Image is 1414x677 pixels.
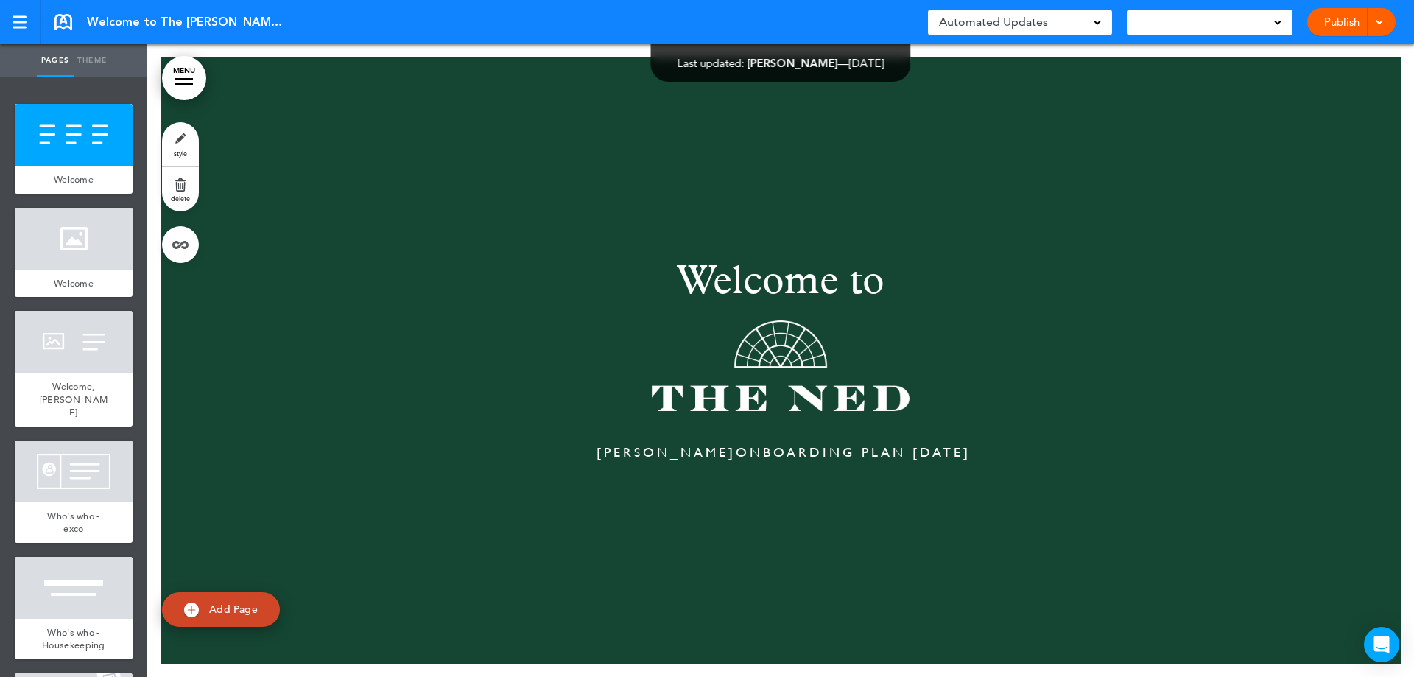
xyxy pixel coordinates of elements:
span: Welcome to [677,265,884,306]
a: Welcome [15,166,133,194]
span: ONBOARDING PLAN [DATE] [736,444,971,460]
span: Who's who - Housekeeping [42,626,105,652]
a: MENU [162,56,206,100]
span: Welcome [54,173,94,186]
a: Publish [1318,8,1365,36]
div: Open Intercom Messenger [1364,627,1399,662]
span: Welcome to The [PERSON_NAME], [PERSON_NAME] [87,14,286,30]
span: [PERSON_NAME] [597,444,736,460]
span: delete [171,194,190,203]
a: Welcome [15,270,133,298]
a: style [162,122,199,166]
span: Welcome, [PERSON_NAME] [40,380,108,418]
img: add.svg [184,603,199,617]
img: 1703765338980.png [652,320,910,411]
span: style [174,149,187,158]
span: Add Page [209,603,258,616]
span: [PERSON_NAME] [748,56,838,70]
span: Welcome [54,277,94,290]
span: Who's who - exco [47,510,99,536]
a: Who's who - exco [15,502,133,543]
a: delete [162,167,199,211]
a: Theme [74,44,110,77]
a: Who's who - Housekeeping [15,619,133,659]
a: Welcome, [PERSON_NAME] [15,373,133,427]
span: Last updated: [678,56,745,70]
span: [DATE] [849,56,884,70]
span: Automated Updates [939,12,1048,32]
a: Pages [37,44,74,77]
div: — [678,57,884,69]
a: Add Page [162,592,280,627]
